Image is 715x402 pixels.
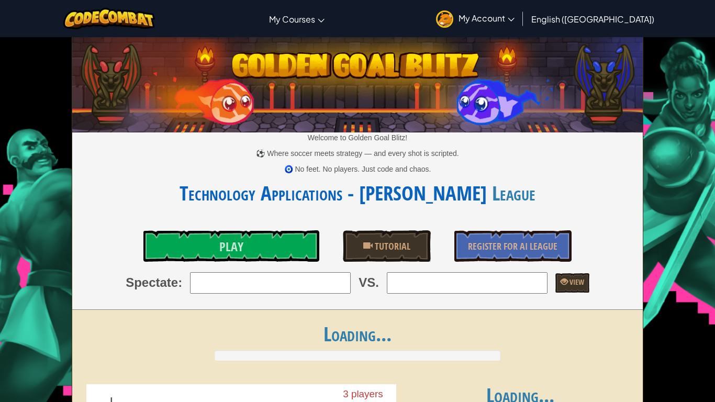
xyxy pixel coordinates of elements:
text: 3 players [343,388,383,399]
p: Welcome to Golden Goal Blitz! [72,132,643,143]
a: Technology Applications - [PERSON_NAME] [180,179,487,207]
span: Spectate [126,274,178,292]
img: Golden Goal [72,33,643,132]
span: My Account [459,13,515,24]
a: Register for AI League [454,230,572,262]
span: Register for AI League [468,240,557,253]
a: Tutorial [343,230,431,262]
p: ⚽ Where soccer meets strategy — and every shot is scripted. [72,148,643,159]
span: League [487,179,535,207]
span: VS. [359,274,379,292]
h1: Loading... [72,323,643,345]
a: My Account [431,2,520,35]
span: View [568,277,584,287]
a: My Courses [264,5,330,33]
span: My Courses [269,14,315,25]
span: Play [219,238,243,255]
span: Tutorial [373,240,410,253]
a: English ([GEOGRAPHIC_DATA]) [526,5,660,33]
img: avatar [436,10,453,28]
span: : [178,274,182,292]
span: English ([GEOGRAPHIC_DATA]) [531,14,654,25]
p: 🧿 No feet. No players. Just code and chaos. [72,164,643,174]
img: CodeCombat logo [63,8,155,29]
